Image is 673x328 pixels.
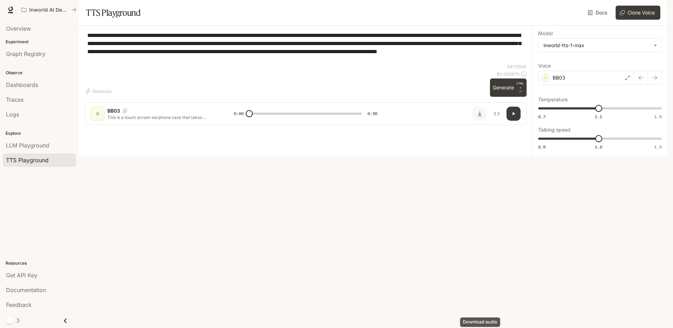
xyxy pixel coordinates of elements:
button: GenerateCTRL +⏎ [490,78,527,97]
span: 0:36 [367,110,377,117]
h1: TTS Playground [86,6,140,20]
div: Download audio [460,317,500,327]
p: Inworld AI Demos [29,7,69,13]
button: Clone Voice [616,6,660,20]
button: Copy Voice ID [120,109,130,113]
p: Voice [538,63,551,68]
p: Model [538,31,553,36]
p: This is a touch screen earphone case that takes convenience to the next level. Just swipe to open... [107,114,217,120]
span: 0:00 [234,110,244,117]
p: $ 0.005470 [497,71,520,77]
div: inworld-tts-1-max [543,42,650,49]
div: inworld-tts-1-max [539,39,661,52]
button: Shortcuts [84,86,114,97]
span: 1.5 [654,114,662,120]
span: 1.0 [595,144,602,150]
a: Docs [586,6,610,20]
button: All workspaces [18,3,80,17]
p: Temperature [538,97,568,102]
div: D [92,108,103,119]
span: 0.7 [538,114,546,120]
button: Inspect [490,107,504,121]
p: 547 / 1000 [507,64,527,70]
span: 0.5 [538,144,546,150]
p: ⏎ [517,81,524,94]
p: Talking speed [538,127,571,132]
span: 1.1 [595,114,602,120]
button: Download audio [473,107,487,121]
p: BB03 [553,74,565,81]
span: 1.5 [654,144,662,150]
p: BB03 [107,107,120,114]
p: CTRL + [517,81,524,90]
